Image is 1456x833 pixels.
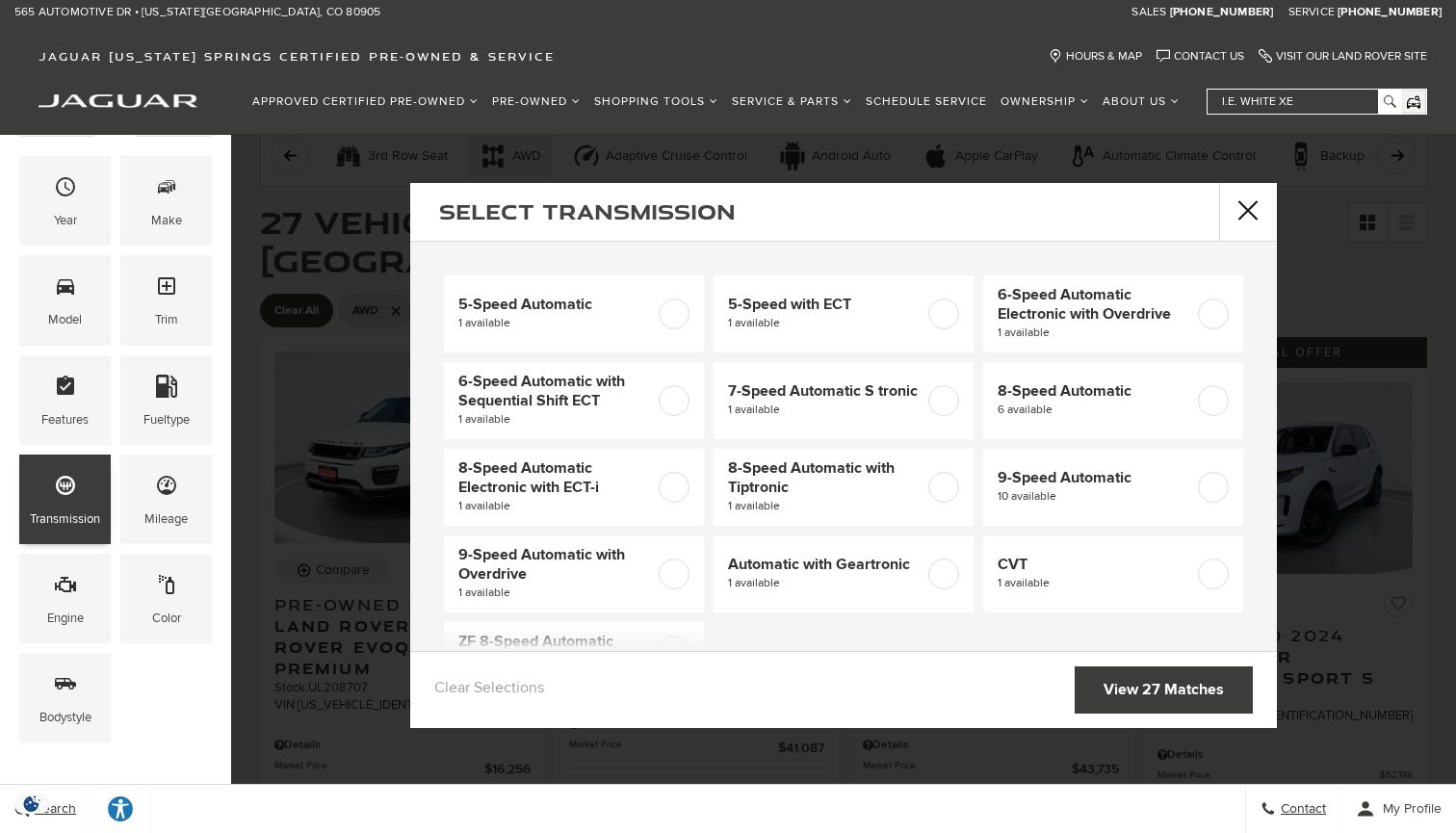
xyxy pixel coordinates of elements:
[54,270,77,309] span: Model
[444,449,704,526] a: 8-Speed Automatic Electronic with ECT-i1 available
[714,535,974,612] a: Automatic with Geartronic1 available
[1208,90,1400,114] input: i.e. White XE
[458,314,655,333] span: 1 available
[120,255,212,345] div: TrimTrim
[714,362,974,439] a: 7-Speed Automatic S tronic1 available
[144,508,188,530] div: Mileage
[155,469,178,508] span: Mileage
[998,574,1194,593] span: 1 available
[444,622,704,680] a: ZF 8-Speed Automatic1 available
[1375,801,1442,818] span: My Profile
[444,535,704,612] a: 9-Speed Automatic with Overdrive1 available
[1049,49,1142,64] a: Hours & Map
[39,49,555,64] span: Jaguar [US_STATE] Springs Certified Pre-Owned & Service
[998,555,1194,574] span: CVT
[998,285,1194,324] span: 6-Speed Automatic Electronic with Overdrive
[54,667,77,707] span: Bodystyle
[998,381,1194,401] span: 8-Speed Automatic
[10,794,54,814] img: Opt-Out Icon
[246,85,485,118] a: Approved Certified Pre-Owned
[458,545,655,584] span: 9-Speed Automatic with Overdrive
[714,449,974,526] a: 8-Speed Automatic with Tiptronic1 available
[151,210,182,231] div: Make
[54,170,77,210] span: Year
[1075,666,1253,714] a: View 27 Matches
[725,85,859,118] a: Service & Parts
[120,156,212,246] div: MakeMake
[19,255,111,345] div: ModelModel
[14,5,380,20] a: 565 Automotive Dr • [US_STATE][GEOGRAPHIC_DATA], CO 80905
[120,554,212,643] div: ColorColor
[30,508,100,530] div: Transmission
[728,497,924,516] span: 1 available
[728,295,924,314] span: 5-Speed with ECT
[54,469,77,508] span: Transmission
[1276,801,1326,818] span: Contact
[152,608,181,629] div: Color
[587,85,725,118] a: Shopping Tools
[983,535,1243,612] a: CVT1 available
[983,275,1243,352] a: 6-Speed Automatic Electronic with Overdrive1 available
[91,785,150,833] a: Explore your accessibility options
[120,455,212,544] div: MileageMileage
[1096,85,1186,118] a: About Us
[728,314,924,333] span: 1 available
[19,355,111,445] div: FeaturesFeatures
[728,381,924,401] span: 7-Speed Automatic S tronic
[434,679,544,702] a: Clear Selections
[458,410,655,430] span: 1 available
[39,94,197,108] img: Jaguar
[728,555,924,574] span: Automatic with Geartronic
[728,401,924,420] span: 1 available
[54,210,77,231] div: Year
[1259,49,1427,64] a: Visit Our Land Rover Site
[859,85,994,118] a: Schedule Service
[458,632,655,651] span: ZF 8-Speed Automatic
[458,584,655,603] span: 1 available
[728,574,924,593] span: 1 available
[143,409,190,430] div: Fueltype
[439,201,736,222] h2: Select Transmission
[29,49,564,64] a: Jaguar [US_STATE] Springs Certified Pre-Owned & Service
[728,458,924,497] span: 8-Speed Automatic with Tiptronic
[1288,5,1335,19] span: Service
[1157,49,1244,64] a: Contact Us
[54,568,77,608] span: Engine
[1219,183,1277,241] button: close
[155,370,178,409] span: Fueltype
[48,309,82,330] div: Model
[998,324,1194,343] span: 1 available
[1131,5,1166,19] span: Sales
[39,91,197,108] a: jaguar
[47,608,84,629] div: Engine
[155,568,178,608] span: Color
[458,372,655,410] span: 6-Speed Automatic with Sequential Shift ECT
[485,85,587,118] a: Pre-Owned
[91,794,149,823] div: Explore your accessibility options
[1341,785,1456,833] button: Open user profile menu
[998,401,1194,420] span: 6 available
[998,487,1194,507] span: 10 available
[155,170,178,210] span: Make
[458,458,655,497] span: 8-Speed Automatic Electronic with ECT-i
[246,85,1186,118] nav: Main Navigation
[1170,5,1274,20] a: [PHONE_NUMBER]
[155,309,178,330] div: Trim
[983,449,1243,526] a: 9-Speed Automatic10 available
[19,554,111,643] div: EngineEngine
[41,409,89,430] div: Features
[10,794,54,814] section: Click to Open Cookie Consent Modal
[444,275,704,352] a: 5-Speed Automatic1 available
[458,295,655,314] span: 5-Speed Automatic
[19,156,111,246] div: YearYear
[120,355,212,445] div: FueltypeFueltype
[994,85,1096,118] a: Ownership
[1338,5,1442,20] a: [PHONE_NUMBER]
[54,370,77,409] span: Features
[444,362,704,439] a: 6-Speed Automatic with Sequential Shift ECT1 available
[998,468,1194,487] span: 9-Speed Automatic
[155,270,178,309] span: Trim
[458,497,655,516] span: 1 available
[19,653,111,742] div: BodystyleBodystyle
[714,275,974,352] a: 5-Speed with ECT1 available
